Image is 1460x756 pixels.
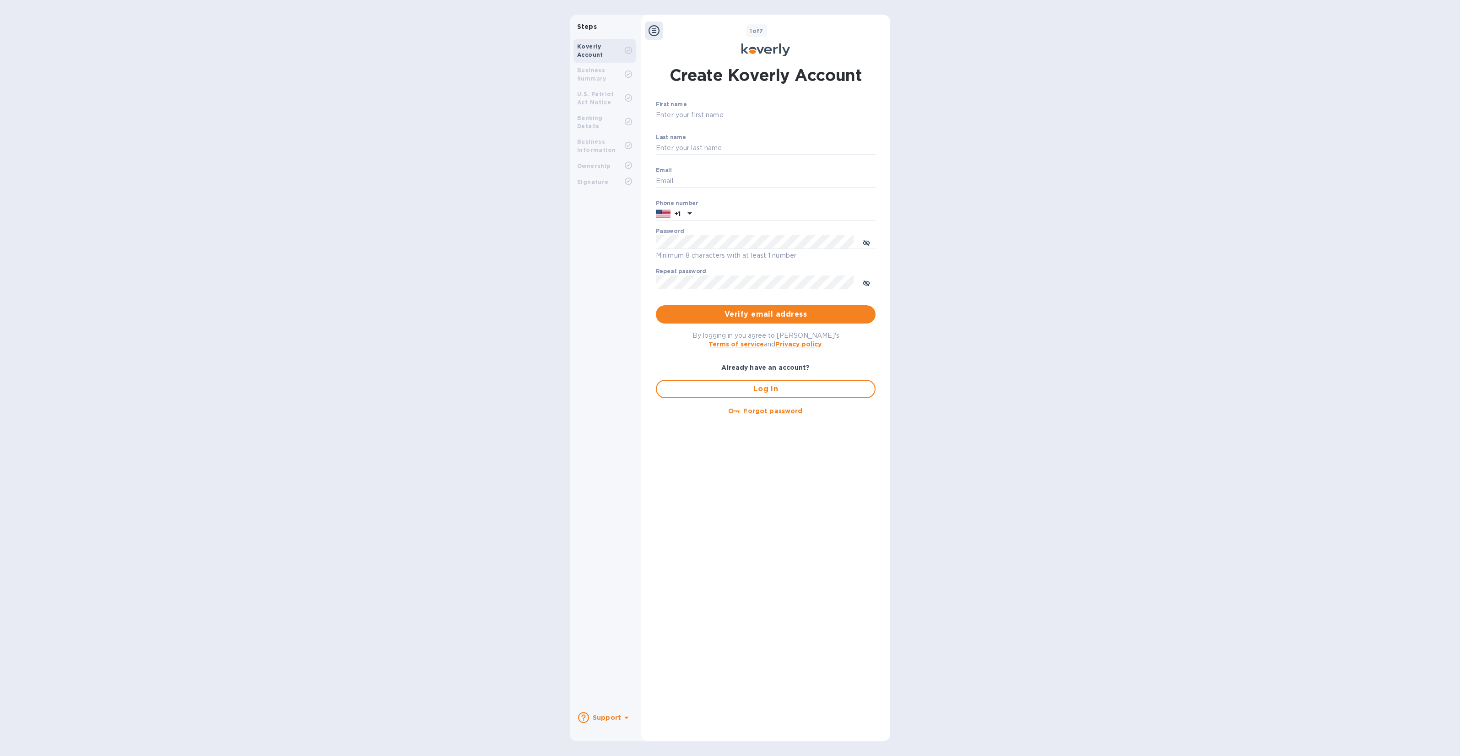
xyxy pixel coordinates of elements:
[656,229,684,234] label: Password
[577,23,597,30] b: Steps
[743,407,802,415] u: Forgot password
[577,178,609,185] b: Signature
[708,340,764,348] a: Terms of service
[664,383,867,394] span: Log in
[775,340,822,348] a: Privacy policy
[674,209,681,218] p: +1
[670,64,862,86] h1: Create Koverly Account
[656,135,686,140] label: Last name
[656,380,876,398] button: Log in
[692,332,839,348] span: By logging in you agree to [PERSON_NAME]'s and .
[656,200,698,206] label: Phone number
[857,273,876,292] button: toggle password visibility
[577,67,606,82] b: Business Summary
[656,209,671,219] img: US
[656,167,672,173] label: Email
[656,108,876,122] input: Enter your first name
[656,269,706,275] label: Repeat password
[663,309,868,320] span: Verify email address
[577,138,616,153] b: Business Information
[577,114,603,130] b: Banking Details
[857,233,876,251] button: toggle password visibility
[656,102,687,108] label: First name
[721,364,810,371] b: Already have an account?
[593,714,621,721] b: Support
[577,162,611,169] b: Ownership
[656,250,876,261] p: Minimum 8 characters with at least 1 number
[750,27,763,34] b: of 7
[656,305,876,324] button: Verify email address
[577,43,603,58] b: Koverly Account
[656,141,876,155] input: Enter your last name
[750,27,752,34] span: 1
[656,174,876,188] input: Email
[577,91,614,106] b: U.S. Patriot Act Notice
